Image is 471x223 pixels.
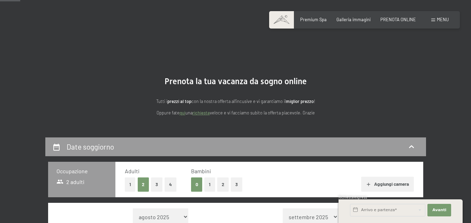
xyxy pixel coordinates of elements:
button: Avanti [427,204,451,216]
span: Menu [437,17,449,22]
a: Galleria immagini [336,17,371,22]
h2: Date soggiorno [67,142,114,151]
p: Oppure fate una veloce e vi facciamo subito la offerta piacevole. Grazie [96,109,375,116]
span: Bambini [191,168,211,174]
span: 2 adulti [56,178,85,186]
p: Tutti i con la nostra offerta all'incusive e vi garantiamo il ! [96,98,375,105]
a: quì [180,110,185,116]
button: 3 [151,177,162,192]
strong: miglior prezzo [286,98,314,104]
button: 3 [231,177,242,192]
a: Premium Spa [300,17,327,22]
span: Adulti [125,168,139,174]
button: Aggiungi camera [361,177,414,192]
button: 0 [191,177,203,192]
span: Avanti [432,207,446,213]
button: 2 [217,177,229,192]
span: Prenota la tua vacanza da sogno online [165,77,307,86]
button: 4 [165,177,176,192]
h3: Occupazione [56,167,107,175]
a: PRENOTA ONLINE [380,17,416,22]
button: 1 [125,177,136,192]
a: richiesta [192,110,210,116]
button: 2 [138,177,149,192]
span: Richiesta express [339,195,367,199]
button: 1 [204,177,215,192]
strong: prezzi al top [167,98,191,104]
